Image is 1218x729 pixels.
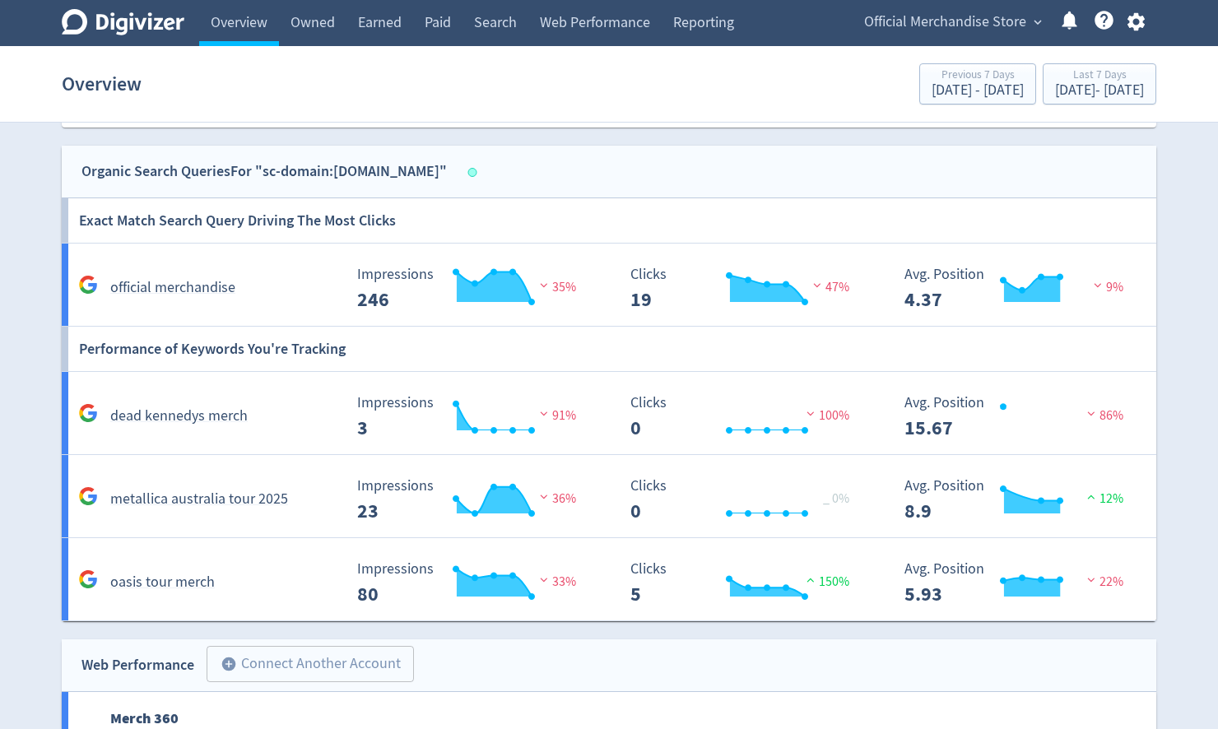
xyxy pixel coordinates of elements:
svg: Impressions 246 [349,267,596,310]
h6: Performance of Keywords You're Tracking [79,327,346,371]
span: 36% [536,490,576,507]
svg: Impressions 23 [349,478,596,522]
h5: metallica australia tour 2025 [110,490,288,509]
div: [DATE] - [DATE] [932,83,1024,98]
svg: Impressions 80 [349,561,596,605]
img: negative-performance.svg [1083,573,1099,586]
h1: Overview [62,58,142,110]
span: _ 0% [823,490,849,507]
div: Organic Search Queries For "sc-domain:[DOMAIN_NAME]" [81,160,447,183]
svg: Avg. Position 15.67 [896,395,1143,439]
span: 150% [802,573,849,590]
svg: Avg. Position 8.9 [896,478,1143,522]
img: negative-performance.svg [809,279,825,291]
img: negative-performance.svg [536,573,552,586]
span: add_circle [221,656,237,672]
svg: Clicks 0 [622,395,869,439]
svg: Clicks 19 [622,267,869,310]
span: Data last synced: 9 Oct 2025, 11:02am (AEDT) [468,168,482,177]
h5: official merchandise [110,278,235,298]
span: 47% [809,279,849,295]
svg: Avg. Position 4.37 [896,267,1143,310]
img: negative-performance.svg [1090,279,1106,291]
a: official merchandise Impressions 246 Impressions 246 35% Clicks 19 Clicks 19 47% Avg. Position 4.... [62,244,1156,327]
h5: dead kennedys merch [110,406,248,426]
img: negative-performance.svg [536,407,552,420]
img: negative-performance.svg [536,490,552,503]
img: positive-performance.svg [1083,490,1099,503]
b: Merch 360 [110,708,179,728]
svg: Impressions 3 [349,395,596,439]
img: negative-performance.svg [1083,407,1099,420]
svg: Avg. Position 5.93 [896,561,1143,605]
button: Official Merchandise Store [858,9,1046,35]
span: expand_more [1030,15,1045,30]
a: Connect Another Account [194,648,414,682]
svg: Clicks 0 [622,478,869,522]
a: metallica australia tour 2025 Impressions 23 Impressions 23 36% Clicks 0 Clicks 0 _ 0% Avg. Posit... [62,455,1156,538]
button: Last 7 Days[DATE]- [DATE] [1043,63,1156,104]
span: Official Merchandise Store [864,9,1026,35]
div: [DATE] - [DATE] [1055,83,1144,98]
button: Previous 7 Days[DATE] - [DATE] [919,63,1036,104]
button: Connect Another Account [207,646,414,682]
div: Web Performance [81,653,194,677]
h5: oasis tour merch [110,573,215,592]
span: 91% [536,407,576,424]
a: oasis tour merch Impressions 80 Impressions 80 33% Clicks 5 Clicks 5 150% Avg. Position 5.93 Avg.... [62,538,1156,621]
img: negative-performance.svg [802,407,819,420]
div: Previous 7 Days [932,69,1024,83]
span: 86% [1083,407,1123,424]
h6: Exact Match Search Query Driving The Most Clicks [79,198,396,243]
span: 33% [536,573,576,590]
span: 35% [536,279,576,295]
span: 9% [1090,279,1123,295]
div: Last 7 Days [1055,69,1144,83]
a: dead kennedys merch Impressions 3 Impressions 3 91% Clicks 0 Clicks 0 100% Avg. Position 15.67 Av... [62,372,1156,455]
img: positive-performance.svg [802,573,819,586]
span: 12% [1083,490,1123,507]
svg: Clicks 5 [622,561,869,605]
img: negative-performance.svg [536,279,552,291]
span: 100% [802,407,849,424]
span: 22% [1083,573,1123,590]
